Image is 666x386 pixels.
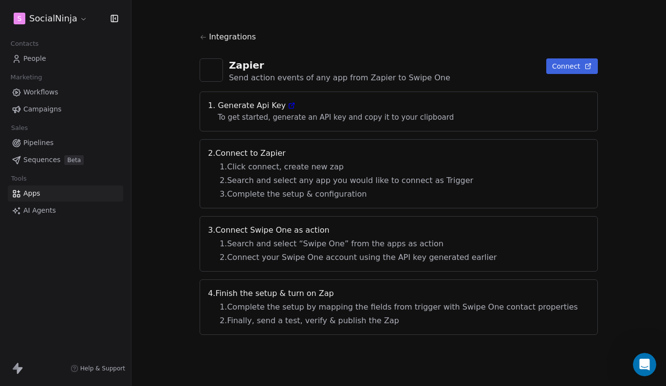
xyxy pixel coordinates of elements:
[16,161,56,166] div: Fin • Just now
[46,312,54,319] button: Upload attachment
[16,91,152,129] div: You’ll get replies here and in your email: ✉️
[171,4,188,21] div: Close
[80,365,125,372] span: Help & Support
[8,56,187,85] div: יעקב says…
[229,72,450,84] div: Send action events of any app from Zapier to Swipe One
[28,5,43,21] img: Profile image for Fin
[220,175,578,186] span: 2 . Search and select any app you would like to connect as Trigger
[208,100,590,111] span: 1. Generate Api Key
[8,135,123,151] a: Pipelines
[8,185,123,202] a: Apps
[71,365,125,372] a: Help & Support
[6,4,25,22] button: go back
[23,138,54,148] span: Pipelines
[208,113,463,122] span: To get started, generate an API key and copy it to your clipboard
[31,312,38,319] button: Gif picker
[24,144,45,152] b: 1 day
[23,54,46,64] span: People
[16,110,93,128] b: [EMAIL_ADDRESS][DOMAIN_NAME]
[208,288,590,299] span: 4 . Finish the setup & turn on Zap
[16,134,152,153] div: Our usual reply time 🕒
[15,312,23,319] button: Emoji picker
[23,104,61,114] span: Campaigns
[167,308,183,323] button: Send a message…
[64,155,84,165] span: Beta
[47,9,59,17] h1: Fin
[23,188,40,199] span: Apps
[220,188,578,200] span: 3 . Complete the setup & configuration
[8,152,123,168] a: SequencesBeta
[546,58,598,74] button: Connect
[7,121,32,135] span: Sales
[220,315,578,327] span: 2 . Finally, send a test, verify & publish the Zap
[220,238,578,250] span: 1 . Search and select “Swipe One” from the apps as action
[8,85,187,181] div: Fin says…
[208,224,590,236] span: 3 . Connect Swipe One as action
[137,56,187,77] div: facebook?
[23,155,60,165] span: Sequences
[8,101,123,117] a: Campaigns
[23,87,58,97] span: Workflows
[208,147,590,159] span: 2 . Connect to Zapier
[204,63,218,77] img: zapier.svg
[8,202,123,219] a: AI Agents
[8,84,123,100] a: Workflows
[220,161,578,173] span: 1 . Click connect, create new zap
[220,252,578,263] span: 2 . Connect your Swipe One account using the API key generated earlier
[220,301,578,313] span: 1 . Complete the setup by mapping the fields from trigger with Swipe One contact properties
[23,205,56,216] span: AI Agents
[6,70,46,85] span: Marketing
[8,85,160,159] div: You’ll get replies here and in your email:✉️[EMAIL_ADDRESS][DOMAIN_NAME]Our usual reply time🕒1 da...
[18,14,22,23] span: S
[200,31,598,51] a: Integrations
[29,12,77,25] span: SocialNinja
[209,31,256,43] span: Integrations
[145,62,179,72] div: facebook?
[6,37,43,51] span: Contacts
[12,10,90,27] button: SSocialNinja
[229,58,450,72] div: Zapier
[633,353,656,376] iframe: Intercom live chat
[152,4,171,22] button: Home
[8,51,123,67] a: People
[7,171,31,186] span: Tools
[546,58,598,84] a: Connect
[8,291,186,308] textarea: Message…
